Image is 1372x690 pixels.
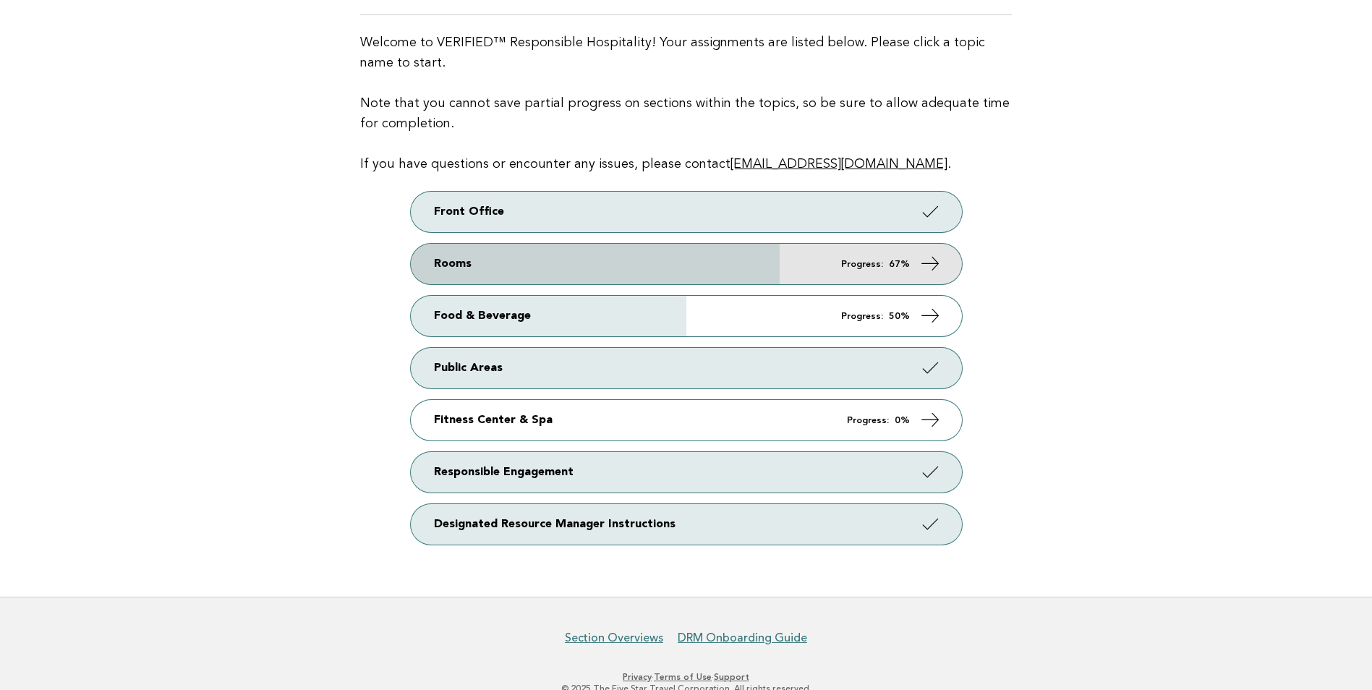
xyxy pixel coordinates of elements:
strong: 0% [895,416,910,425]
a: Rooms Progress: 67% [411,244,962,284]
a: Designated Resource Manager Instructions [411,504,962,545]
strong: 50% [889,312,910,321]
p: Welcome to VERIFIED™ Responsible Hospitality! Your assignments are listed below. Please click a t... [360,33,1012,174]
a: Front Office [411,192,962,232]
a: Responsible Engagement [411,452,962,493]
a: Support [714,672,749,682]
em: Progress: [841,260,883,269]
a: [EMAIL_ADDRESS][DOMAIN_NAME] [730,158,947,171]
p: · · [244,671,1129,683]
em: Progress: [841,312,883,321]
a: Section Overviews [565,631,663,645]
a: Privacy [623,672,652,682]
a: Fitness Center & Spa Progress: 0% [411,400,962,440]
em: Progress: [847,416,889,425]
a: Terms of Use [654,672,712,682]
strong: 67% [889,260,910,269]
a: Food & Beverage Progress: 50% [411,296,962,336]
a: Public Areas [411,348,962,388]
a: DRM Onboarding Guide [678,631,807,645]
